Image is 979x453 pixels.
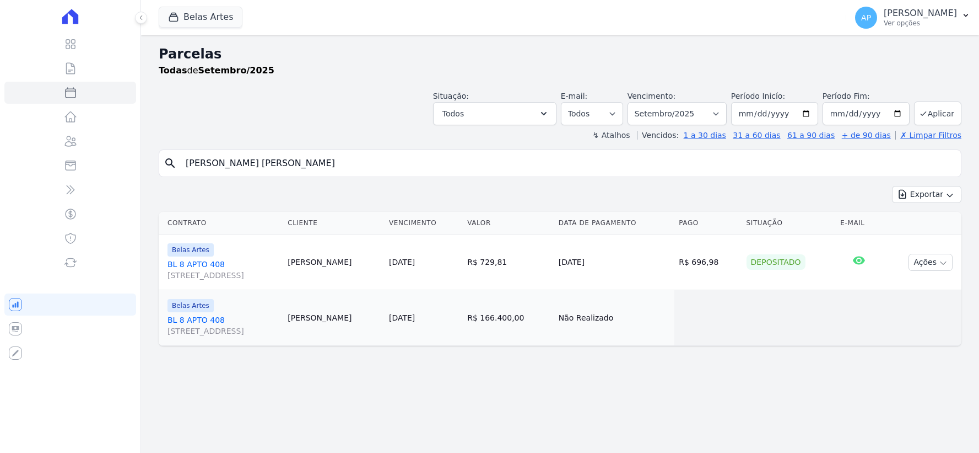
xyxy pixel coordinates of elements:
td: [PERSON_NAME] [283,235,385,290]
a: 1 a 30 dias [684,131,726,140]
label: Vencidos: [637,131,679,140]
button: Exportar [892,186,961,203]
span: AP [861,14,871,22]
th: Situação [742,212,836,235]
label: Vencimento: [628,92,675,100]
a: BL 8 APTO 408[STREET_ADDRESS] [167,315,279,337]
label: Situação: [433,92,469,100]
a: ✗ Limpar Filtros [895,131,961,140]
h2: Parcelas [159,44,961,64]
td: [DATE] [554,235,674,290]
a: + de 90 dias [842,131,891,140]
div: Depositado [747,254,805,270]
a: [DATE] [389,313,415,322]
span: [STREET_ADDRESS] [167,326,279,337]
i: search [164,157,177,170]
td: R$ 166.400,00 [463,290,554,346]
p: Ver opções [884,19,957,28]
p: [PERSON_NAME] [884,8,957,19]
p: de [159,64,274,77]
span: [STREET_ADDRESS] [167,270,279,281]
span: Todos [442,107,464,120]
th: Cliente [283,212,385,235]
input: Buscar por nome do lote ou do cliente [179,152,956,174]
span: Belas Artes [167,299,214,312]
label: Período Inicío: [731,92,785,100]
th: E-mail [836,212,882,235]
span: Belas Artes [167,243,214,257]
a: [DATE] [389,258,415,267]
button: Todos [433,102,556,125]
th: Pago [674,212,742,235]
a: 61 a 90 dias [787,131,835,140]
label: E-mail: [561,92,588,100]
strong: Todas [159,65,187,76]
a: BL 8 APTO 408[STREET_ADDRESS] [167,259,279,281]
td: Não Realizado [554,290,674,346]
button: AP [PERSON_NAME] Ver opções [846,2,979,33]
th: Data de Pagamento [554,212,674,235]
td: R$ 696,98 [674,235,742,290]
a: 31 a 60 dias [733,131,780,140]
label: ↯ Atalhos [592,131,630,140]
td: [PERSON_NAME] [283,290,385,346]
label: Período Fim: [823,90,910,102]
strong: Setembro/2025 [198,65,274,76]
th: Contrato [159,212,283,235]
button: Belas Artes [159,7,242,28]
button: Aplicar [914,102,961,125]
button: Ações [908,254,953,271]
th: Vencimento [385,212,463,235]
